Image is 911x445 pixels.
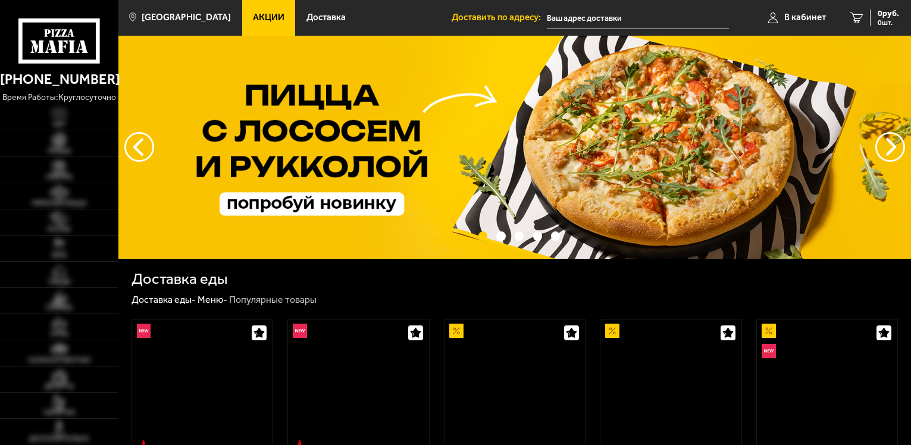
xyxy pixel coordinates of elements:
[878,10,899,18] span: 0 руб.
[547,7,729,29] input: Ваш адрес доставки
[605,324,619,338] img: Акционный
[875,132,905,162] button: предыдущий
[551,231,560,240] button: точки переключения
[137,324,151,338] img: Новинка
[784,13,826,22] span: В кабинет
[306,13,346,22] span: Доставка
[142,13,231,22] span: [GEOGRAPHIC_DATA]
[229,294,317,306] div: Популярные товары
[515,231,524,240] button: точки переключения
[762,324,776,338] img: Акционный
[496,231,505,240] button: точки переключения
[132,271,227,287] h1: Доставка еды
[132,294,196,305] a: Доставка еды-
[293,324,307,338] img: Новинка
[762,344,776,358] img: Новинка
[478,231,487,240] button: точки переключения
[124,132,154,162] button: следующий
[878,19,899,26] span: 0 шт.
[449,324,464,338] img: Акционный
[533,231,542,240] button: точки переключения
[452,13,547,22] span: Доставить по адресу:
[198,294,227,305] a: Меню-
[253,13,284,22] span: Акции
